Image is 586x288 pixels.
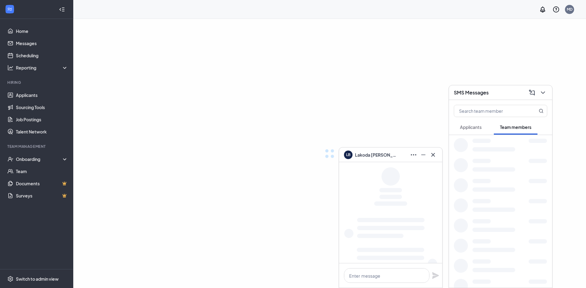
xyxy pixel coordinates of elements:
svg: MagnifyingGlass [539,108,544,113]
input: Search team member [454,105,526,117]
button: ComposeMessage [526,88,536,98]
svg: WorkstreamLogo [7,6,13,12]
span: Lakoda [PERSON_NAME] [355,151,398,158]
a: Team [16,165,68,177]
button: Cross [428,150,437,160]
div: Onboarding [16,156,68,162]
svg: Notifications [539,6,546,13]
a: Sourcing Tools [16,101,68,113]
svg: QuestionInfo [552,6,560,13]
svg: Plane [432,272,439,279]
svg: Cross [429,151,437,158]
a: Talent Network [16,126,68,138]
svg: ComposeMessage [528,89,536,96]
div: Reporting [16,65,68,71]
a: Applicants [16,89,68,101]
div: Team Management [7,144,67,149]
a: Home [16,25,68,37]
a: DocumentsCrown [16,177,68,190]
span: Team members [500,124,531,130]
button: Ellipses [408,150,418,160]
div: Hiring [7,80,67,85]
span: Applicants [460,124,482,130]
svg: UserCheck [7,156,13,162]
a: Scheduling [16,49,68,62]
button: ChevronDown [537,88,547,98]
svg: Ellipses [410,151,417,158]
a: Messages [16,37,68,49]
div: MD [567,7,573,12]
div: Switch to admin view [16,276,59,282]
a: Job Postings [16,113,68,126]
h3: SMS Messages [454,89,489,96]
svg: ChevronDown [539,89,547,96]
a: SurveysCrown [16,190,68,202]
svg: Settings [7,276,13,282]
svg: Minimize [420,151,427,158]
svg: Collapse [59,6,65,12]
button: Minimize [418,150,428,160]
svg: Analysis [7,65,13,71]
